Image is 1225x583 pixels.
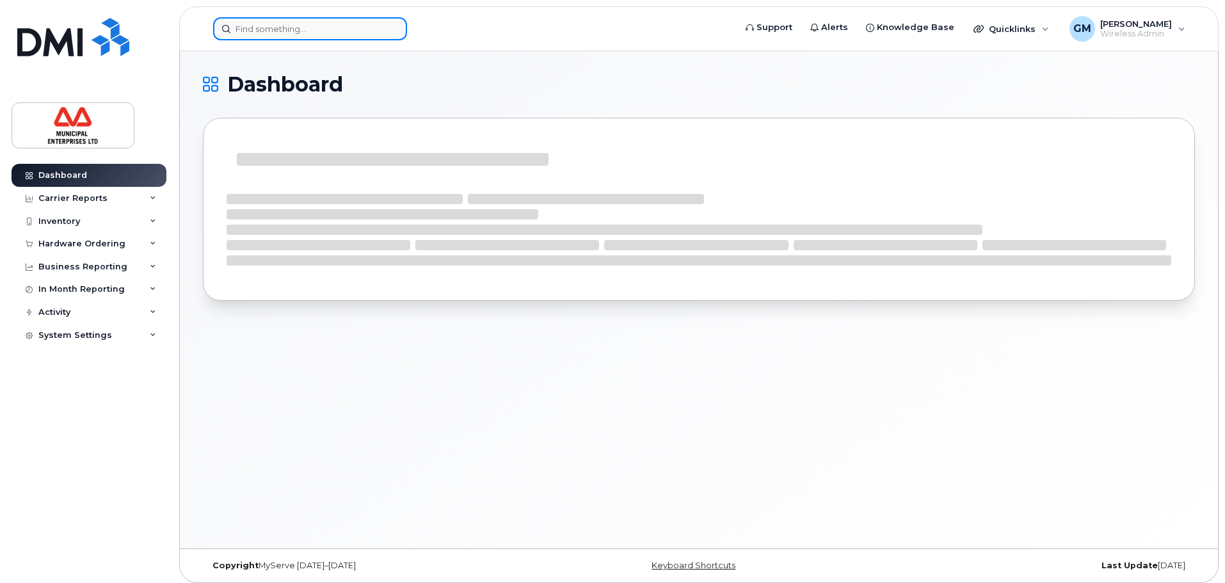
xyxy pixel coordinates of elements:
strong: Copyright [212,561,259,570]
a: Keyboard Shortcuts [652,561,735,570]
div: [DATE] [864,561,1195,571]
span: Dashboard [227,75,343,94]
div: MyServe [DATE]–[DATE] [203,561,534,571]
strong: Last Update [1101,561,1158,570]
